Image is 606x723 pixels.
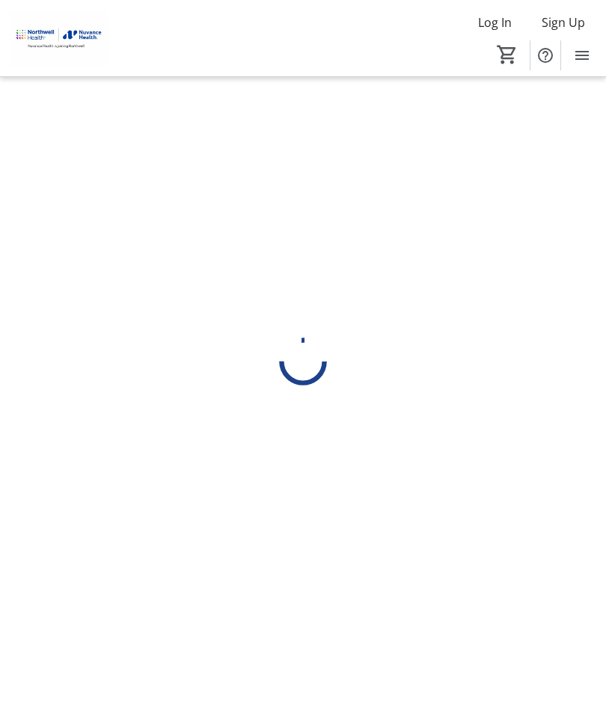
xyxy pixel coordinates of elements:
[9,10,108,67] img: Nuvance Health's Logo
[530,40,560,70] button: Help
[494,41,521,68] button: Cart
[466,10,524,34] button: Log In
[530,10,597,34] button: Sign Up
[567,40,597,70] button: Menu
[542,13,585,31] span: Sign Up
[478,13,512,31] span: Log In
